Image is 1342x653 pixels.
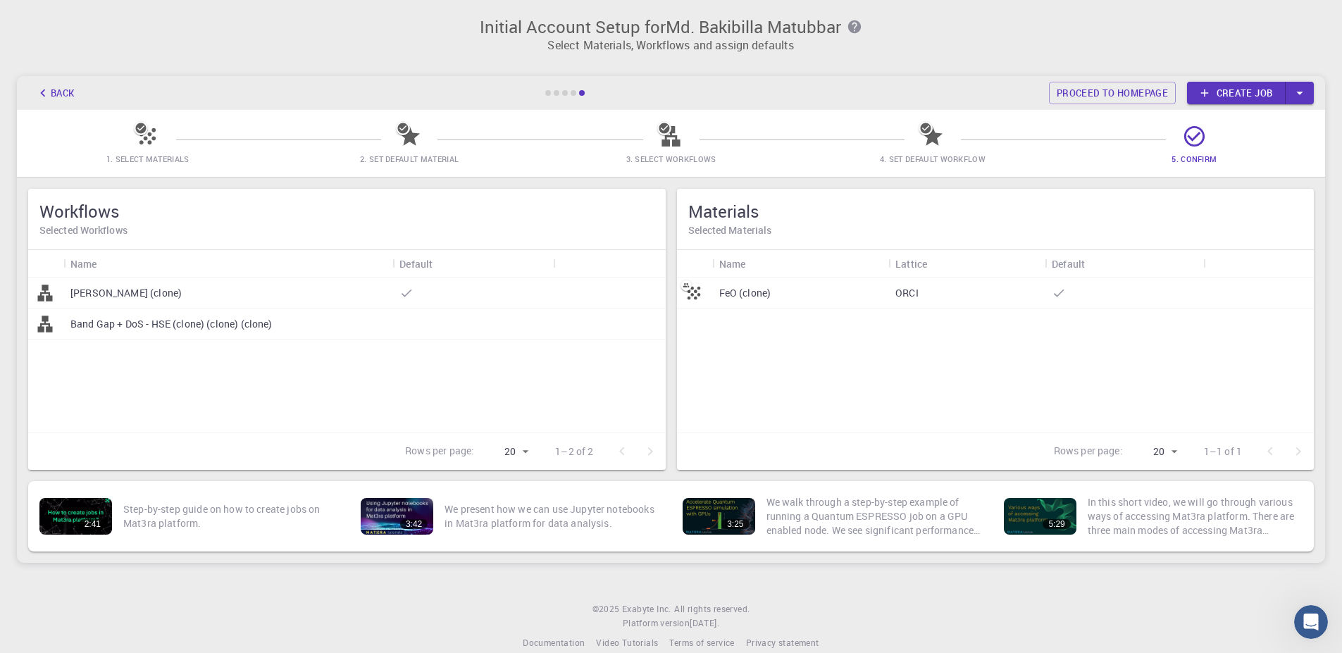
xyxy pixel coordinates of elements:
a: Proceed to homepage [1049,82,1176,104]
div: Default [1045,250,1203,278]
span: Terms of service [669,637,734,648]
p: Rows per page: [405,444,474,460]
button: Sort [97,252,120,275]
span: Documentation [523,637,585,648]
p: 1–2 of 2 [555,444,593,459]
p: We present how we can use Jupyter notebooks in Mat3ra platform for data analysis. [445,502,659,530]
span: 5. Confirm [1172,154,1217,164]
div: 20 [480,442,533,462]
div: Name [719,250,746,278]
p: [PERSON_NAME] (clone) [70,286,182,300]
button: Sort [433,252,455,275]
span: 2. Set Default Material [360,154,459,164]
div: Name [63,250,392,278]
button: Back [28,82,82,104]
div: Default [392,250,553,278]
span: 1. Select Materials [106,154,190,164]
button: Sort [927,252,950,275]
span: Platform version [623,616,690,630]
button: Sort [1085,252,1107,275]
span: Privacy statement [746,637,819,648]
div: Default [399,250,433,278]
span: Video Tutorials [596,637,658,648]
iframe: Intercom live chat [1294,605,1328,639]
button: Sort [745,252,768,275]
span: 3. Select Workflows [626,154,716,164]
span: Support [28,10,79,23]
span: Exabyte Inc. [622,603,671,614]
div: 5:29 [1043,519,1070,529]
div: 20 [1129,442,1181,462]
h5: Workflows [39,200,654,223]
div: Icon [677,250,712,278]
a: Create job [1187,82,1286,104]
a: 3:25We walk through a step-by-step example of running a Quantum ESPRESSO job on a GPU enabled nod... [677,487,987,546]
span: All rights reserved. [674,602,750,616]
p: In this short video, we will go through various ways of accessing Mat3ra platform. There are thre... [1088,495,1303,537]
p: Step-by-step guide on how to create jobs on Mat3ra platform. [123,502,338,530]
a: Documentation [523,636,585,650]
p: Band Gap + DoS - HSE (clone) (clone) (clone) [70,317,273,331]
div: 2:41 [79,519,106,529]
span: © 2025 [592,602,622,616]
a: Video Tutorials [596,636,658,650]
a: Privacy statement [746,636,819,650]
div: Name [712,250,889,278]
span: [DATE] . [690,617,719,628]
p: 1–1 of 1 [1204,444,1242,459]
a: Terms of service [669,636,734,650]
a: Exabyte Inc. [622,602,671,616]
div: 3:25 [721,519,749,529]
h6: Selected Materials [688,223,1303,238]
p: FeO (clone) [719,286,771,300]
p: Select Materials, Workflows and assign defaults [25,37,1317,54]
span: 4. Set Default Workflow [880,154,986,164]
h5: Materials [688,200,1303,223]
a: 5:29In this short video, we will go through various ways of accessing Mat3ra platform. There are ... [998,487,1308,546]
p: Rows per page: [1054,444,1123,460]
div: 3:42 [400,519,428,529]
div: Lattice [888,250,1045,278]
p: ORCI [895,286,919,300]
p: We walk through a step-by-step example of running a Quantum ESPRESSO job on a GPU enabled node. W... [766,495,981,537]
h6: Selected Workflows [39,223,654,238]
div: Lattice [895,250,927,278]
a: 2:41Step-by-step guide on how to create jobs on Mat3ra platform. [34,487,344,546]
a: [DATE]. [690,616,719,630]
div: Icon [28,250,63,278]
h3: Initial Account Setup for Md. Bakibilla Matubbar [25,17,1317,37]
a: 3:42We present how we can use Jupyter notebooks in Mat3ra platform for data analysis. [355,487,665,546]
div: Default [1052,250,1085,278]
div: Name [70,250,97,278]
